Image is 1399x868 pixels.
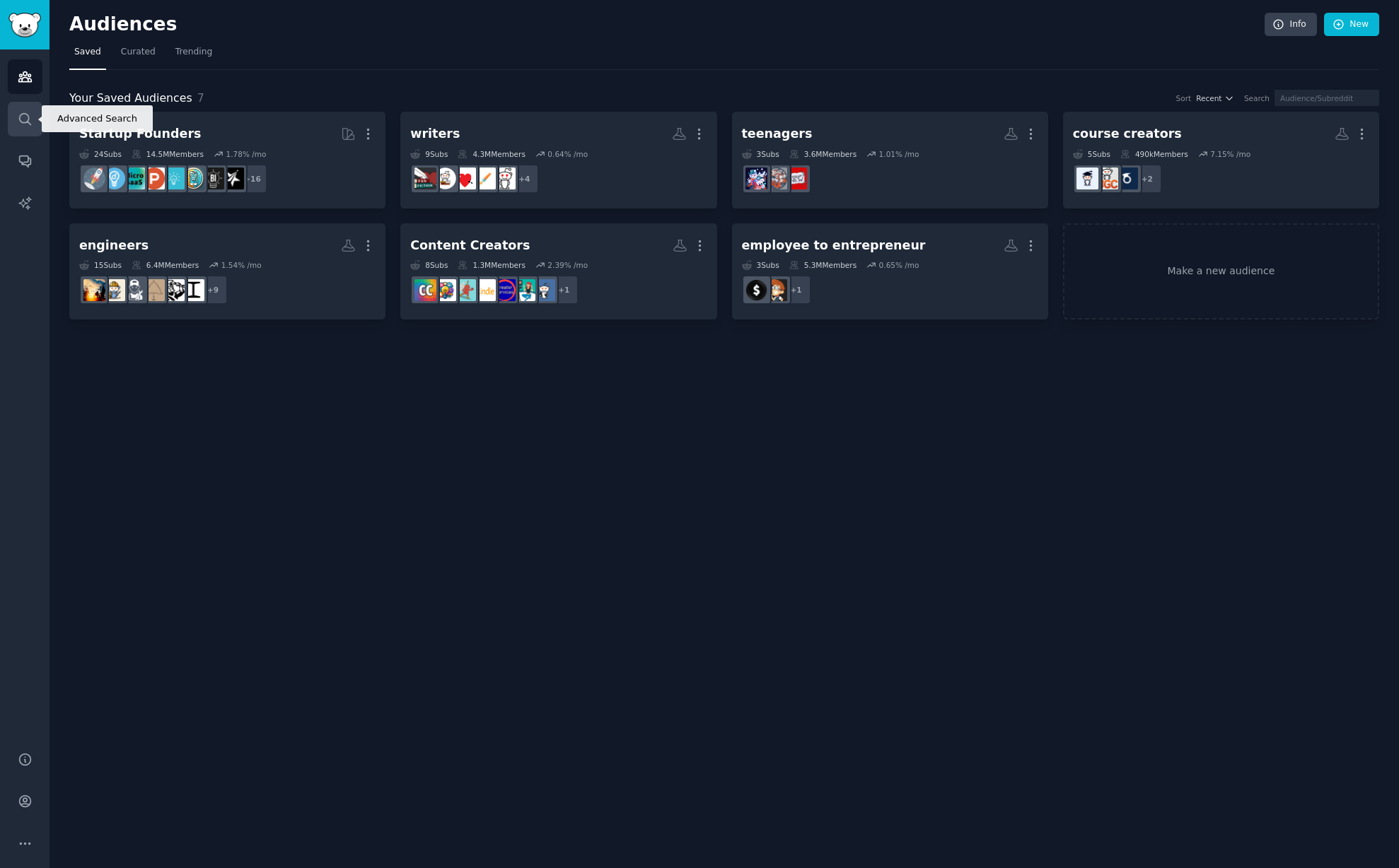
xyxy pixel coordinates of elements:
img: writing [434,168,456,189]
img: RomanceWriters [454,168,476,189]
img: influencermarketing [513,279,535,301]
a: course creators5Subs490kMembers7.15% /mo+2online_instructorsUGCcreatorscoursecreators [1063,112,1379,209]
span: Your Saved Audiences [69,90,192,107]
div: 9 Sub s [410,149,448,159]
img: Instagram [533,279,555,301]
img: GummySearch logo [8,13,41,37]
img: teenagersnew [785,168,807,189]
div: 8 Sub s [410,260,448,270]
div: engineers [79,237,149,254]
a: Content Creators8Subs1.3MMembers2.39% /mo+1InstagraminfluencermarketingCreatorServicesKDPLowConte... [400,223,716,320]
img: coursecreators [1076,168,1098,189]
div: 6.4M Members [132,260,199,270]
div: + 2 [1132,164,1162,194]
span: Trending [175,46,212,59]
img: CreatorServices [494,279,516,301]
a: engineers15Subs6.4MMembers1.54% /mo+9StructuralEngineeringServiceTitanFAQelectriciansmechanicsFie... [69,223,385,320]
div: 1.78 % /mo [226,149,266,159]
a: writers9Subs4.3MMembers0.64% /mo+4WritersOfHorrorHireaWriterRomanceWriterswritingFanFiction [400,112,716,209]
a: Startup Founders24Subs14.5MMembers1.78% /mo+16SaaSMarketingBusiness_IdeasAppIdeasBusinessideasPro... [69,112,385,209]
div: 14.5M Members [132,149,204,159]
a: Curated [116,41,161,70]
div: 24 Sub s [79,149,122,159]
img: AppIdeas [182,168,204,189]
div: Content Creators [410,237,530,254]
button: Recent [1196,93,1234,103]
img: ProductHunters [143,168,165,189]
a: Info [1265,13,1317,37]
img: creators [434,279,456,301]
div: writers [410,125,460,143]
img: ContentCreators [414,279,436,301]
img: Businessideas [163,168,185,189]
img: SideHustleSchool [765,279,787,301]
span: Curated [121,46,156,59]
img: online_instructors [1116,168,1138,189]
a: Trending [170,41,217,70]
div: Startup Founders [79,125,201,143]
div: 490k Members [1120,149,1188,159]
a: teenagers3Subs3.6MMembers1.01% /moteenagersnewTeenagersButBetterteenagers [732,112,1048,209]
div: 4.3M Members [458,149,525,159]
img: startups [83,168,105,189]
div: 3.6M Members [789,149,857,159]
img: FanFiction [414,168,436,189]
span: Saved [74,46,101,59]
div: + 1 [782,275,811,305]
div: 1.01 % /mo [879,149,919,159]
img: civilengineering [83,279,105,301]
h2: Audiences [69,13,1265,36]
img: StructuralEngineering [182,279,204,301]
img: mechanics [123,279,145,301]
img: CreatorsAdvice [454,279,476,301]
img: UGCcreators [1096,168,1118,189]
div: + 1 [549,275,579,305]
div: + 9 [198,275,228,305]
img: HireaWriter [474,168,496,189]
img: Business_Ideas [202,168,224,189]
div: employee to entrepreneur [742,237,926,254]
a: Make a new audience [1063,223,1379,320]
div: 0.64 % /mo [547,149,588,159]
div: 0.65 % /mo [879,260,919,270]
div: 5.3M Members [789,260,857,270]
img: sidehustle [745,279,767,301]
img: electricians [143,279,165,301]
span: 7 [197,91,204,105]
div: 3 Sub s [742,260,779,270]
div: 3 Sub s [742,149,779,159]
div: course creators [1073,125,1182,143]
img: SaaSMarketing [222,168,244,189]
img: KDPLowContentCreators [474,279,496,301]
div: 7.15 % /mo [1210,149,1250,159]
div: teenagers [742,125,813,143]
div: 5 Sub s [1073,149,1110,159]
div: + 16 [238,164,267,194]
div: 2.39 % /mo [547,260,588,270]
img: Entrepreneur [103,168,125,189]
div: 1.54 % /mo [221,260,262,270]
div: Sort [1176,93,1192,103]
a: employee to entrepreneur3Subs5.3MMembers0.65% /mo+1SideHustleSchoolsidehustle [732,223,1048,320]
div: 1.3M Members [458,260,525,270]
img: ServiceTitanFAQ [163,279,185,301]
div: 15 Sub s [79,260,122,270]
a: Saved [69,41,106,70]
img: TeenagersButBetter [765,168,787,189]
div: Search [1244,93,1270,103]
img: WritersOfHorror [494,168,516,189]
span: Recent [1196,93,1221,103]
input: Audience/Subreddit [1275,90,1379,106]
img: FieldService [103,279,125,301]
a: New [1324,13,1379,37]
img: microsaas [123,168,145,189]
div: + 4 [509,164,539,194]
img: teenagers [745,168,767,189]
